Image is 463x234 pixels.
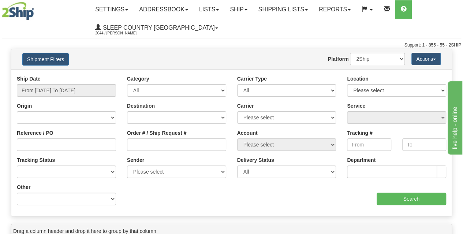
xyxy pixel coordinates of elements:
input: From [347,138,391,151]
label: Destination [127,102,155,109]
label: Department [347,156,376,164]
a: Reports [313,0,356,19]
label: Sender [127,156,144,164]
label: Tracking Status [17,156,55,164]
iframe: chat widget [446,79,462,154]
a: Sleep Country [GEOGRAPHIC_DATA] 2044 / [PERSON_NAME] [90,19,224,37]
a: Shipping lists [253,0,313,19]
button: Shipment Filters [22,53,69,66]
label: Category [127,75,149,82]
label: Platform [328,55,349,63]
label: Service [347,102,365,109]
button: Actions [411,53,441,65]
div: Support: 1 - 855 - 55 - 2SHIP [2,42,461,48]
label: Account [237,129,258,137]
label: Delivery Status [237,156,274,164]
a: Lists [194,0,224,19]
label: Carrier [237,102,254,109]
input: To [402,138,446,151]
img: logo2044.jpg [2,2,34,20]
label: Location [347,75,368,82]
a: Ship [224,0,253,19]
label: Tracking # [347,129,372,137]
label: Ship Date [17,75,41,82]
input: Search [377,193,447,205]
span: Sleep Country [GEOGRAPHIC_DATA] [101,25,214,31]
div: live help - online [5,4,68,13]
a: Addressbook [134,0,194,19]
a: Settings [90,0,134,19]
label: Reference / PO [17,129,53,137]
span: 2044 / [PERSON_NAME] [95,30,150,37]
label: Other [17,183,30,191]
label: Carrier Type [237,75,267,82]
label: Order # / Ship Request # [127,129,187,137]
label: Origin [17,102,32,109]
